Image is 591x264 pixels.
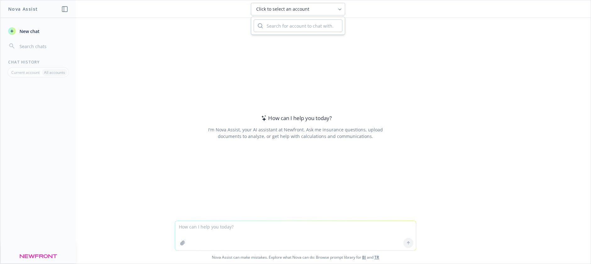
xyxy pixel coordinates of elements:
[207,126,384,140] div: I'm Nova Assist, your AI assistant at Newfront. Ask me insurance questions, upload documents to a...
[362,255,366,260] a: BI
[258,23,263,28] svg: Search
[374,255,379,260] a: TR
[18,42,68,51] input: Search chats
[1,59,76,65] div: Chat History
[8,6,38,12] h1: Nova Assist
[263,20,342,32] input: Search for account to chat with...
[6,25,71,37] button: New chat
[11,70,40,75] p: Current account
[3,251,588,264] span: Nova Assist can make mistakes. Explore what Nova can do: Browse prompt library for and
[259,114,332,122] div: How can I help you today?
[44,70,65,75] p: All accounts
[18,28,40,35] span: New chat
[256,6,309,12] span: Click to select an account
[251,3,345,15] button: Click to select an account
